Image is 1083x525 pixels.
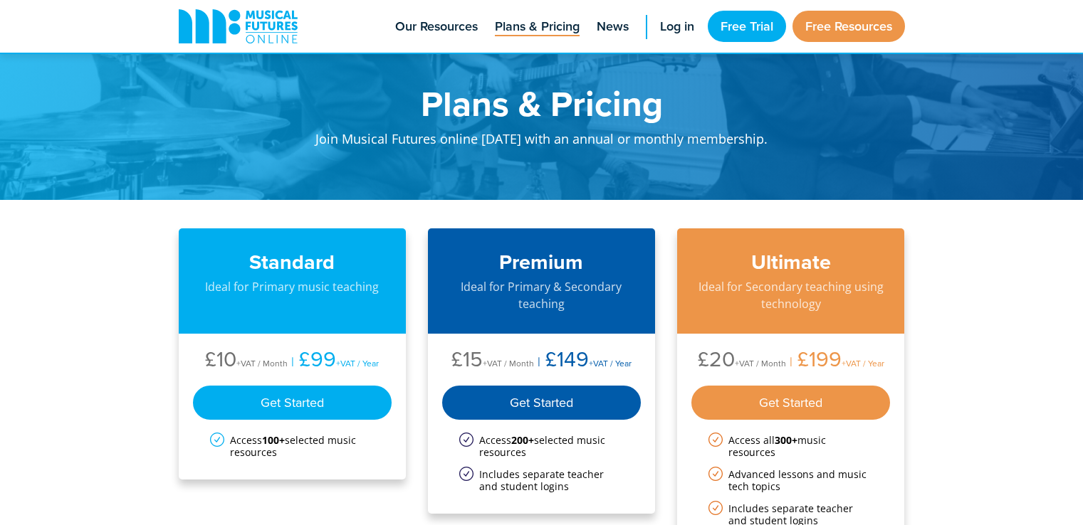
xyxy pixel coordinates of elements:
[442,278,642,312] p: Ideal for Primary & Secondary teaching
[236,357,288,369] span: +VAT / Month
[264,121,820,164] p: Join Musical Futures online [DATE] with an annual or monthly membership.
[442,386,642,420] div: Get Started
[708,468,874,492] li: Advanced lessons and music tech topics
[708,434,874,458] li: Access all music resources
[735,357,786,369] span: +VAT / Month
[691,250,891,275] h3: Ultimate
[459,468,624,492] li: Includes separate teacher and student logins
[534,348,632,374] li: £149
[262,433,285,447] strong: 100+
[660,17,694,36] span: Log in
[775,433,797,447] strong: 300+
[495,17,580,36] span: Plans & Pricing
[442,250,642,275] h3: Premium
[786,348,884,374] li: £199
[193,250,392,275] h3: Standard
[288,348,379,374] li: £99
[589,357,632,369] span: +VAT / Year
[792,11,905,42] a: Free Resources
[459,434,624,458] li: Access selected music resources
[708,11,786,42] a: Free Trial
[193,386,392,420] div: Get Started
[264,85,820,121] h1: Plans & Pricing
[451,348,534,374] li: £15
[597,17,629,36] span: News
[511,433,534,447] strong: 200+
[395,17,478,36] span: Our Resources
[483,357,534,369] span: +VAT / Month
[698,348,786,374] li: £20
[842,357,884,369] span: +VAT / Year
[210,434,375,458] li: Access selected music resources
[336,357,379,369] span: +VAT / Year
[691,386,891,420] div: Get Started
[205,348,288,374] li: £10
[193,278,392,295] p: Ideal for Primary music teaching
[691,278,891,312] p: Ideal for Secondary teaching using technology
